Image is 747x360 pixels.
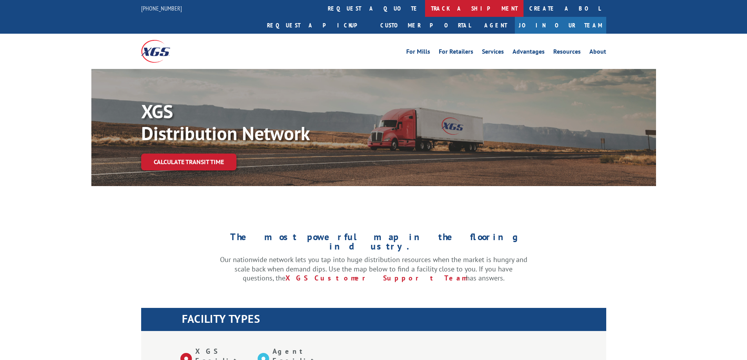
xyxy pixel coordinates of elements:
[476,17,515,34] a: Agent
[141,154,236,170] a: Calculate transit time
[182,313,606,328] h1: FACILITY TYPES
[406,49,430,57] a: For Mills
[261,17,374,34] a: Request a pickup
[374,17,476,34] a: Customer Portal
[482,49,504,57] a: Services
[589,49,606,57] a: About
[553,49,581,57] a: Resources
[513,49,545,57] a: Advantages
[141,4,182,12] a: [PHONE_NUMBER]
[220,232,527,255] h1: The most powerful map in the flooring industry.
[141,100,376,144] p: XGS Distribution Network
[439,49,473,57] a: For Retailers
[515,17,606,34] a: Join Our Team
[285,273,466,282] a: XGS Customer Support Team
[220,255,527,283] p: Our nationwide network lets you tap into huge distribution resources when the market is hungry an...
